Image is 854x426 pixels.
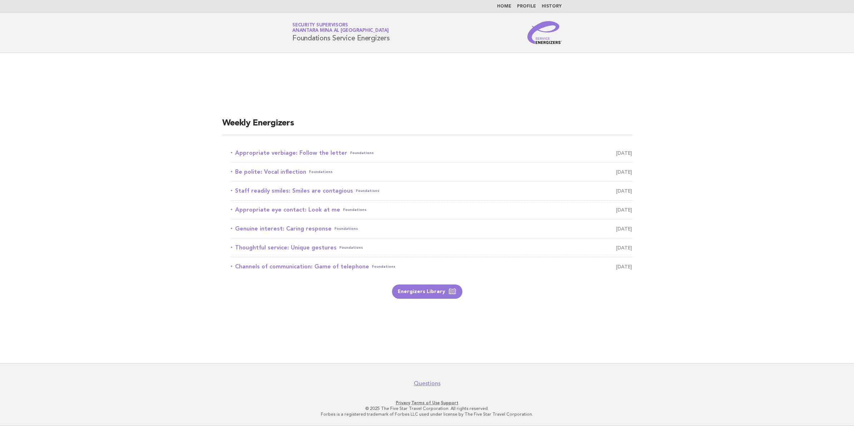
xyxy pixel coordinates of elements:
a: History [542,4,562,9]
a: Profile [517,4,536,9]
p: · · [208,400,646,406]
a: Home [497,4,511,9]
a: Genuine interest: Caring responseFoundations [DATE] [231,224,632,234]
a: Terms of Use [411,400,440,405]
h2: Weekly Energizers [222,118,632,135]
p: © 2025 The Five Star Travel Corporation. All rights reserved. [208,406,646,411]
span: Foundations [343,205,367,215]
a: Privacy [396,400,410,405]
span: Foundations [339,243,363,253]
img: Service Energizers [527,21,562,44]
span: [DATE] [616,262,632,272]
a: Appropriate verbiage: Follow the letterFoundations [DATE] [231,148,632,158]
a: Thoughtful service: Unique gesturesFoundations [DATE] [231,243,632,253]
p: Forbes is a registered trademark of Forbes LLC used under license by The Five Star Travel Corpora... [208,411,646,417]
span: [DATE] [616,205,632,215]
a: Appropriate eye contact: Look at meFoundations [DATE] [231,205,632,215]
span: Foundations [356,186,379,196]
a: Channels of communication: Game of telephoneFoundations [DATE] [231,262,632,272]
span: [DATE] [616,167,632,177]
span: [DATE] [616,148,632,158]
a: Security SupervisorsAnantara Mina al [GEOGRAPHIC_DATA] [292,23,389,33]
h1: Foundations Service Energizers [292,23,390,42]
span: Foundations [350,148,374,158]
span: Foundations [334,224,358,234]
span: [DATE] [616,224,632,234]
a: Support [441,400,458,405]
span: [DATE] [616,186,632,196]
a: Questions [414,380,441,387]
a: Be polite: Vocal inflectionFoundations [DATE] [231,167,632,177]
span: [DATE] [616,243,632,253]
a: Staff readily smiles: Smiles are contagiousFoundations [DATE] [231,186,632,196]
span: Foundations [309,167,333,177]
span: Anantara Mina al [GEOGRAPHIC_DATA] [292,29,389,33]
a: Energizers Library [392,284,462,299]
span: Foundations [372,262,396,272]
